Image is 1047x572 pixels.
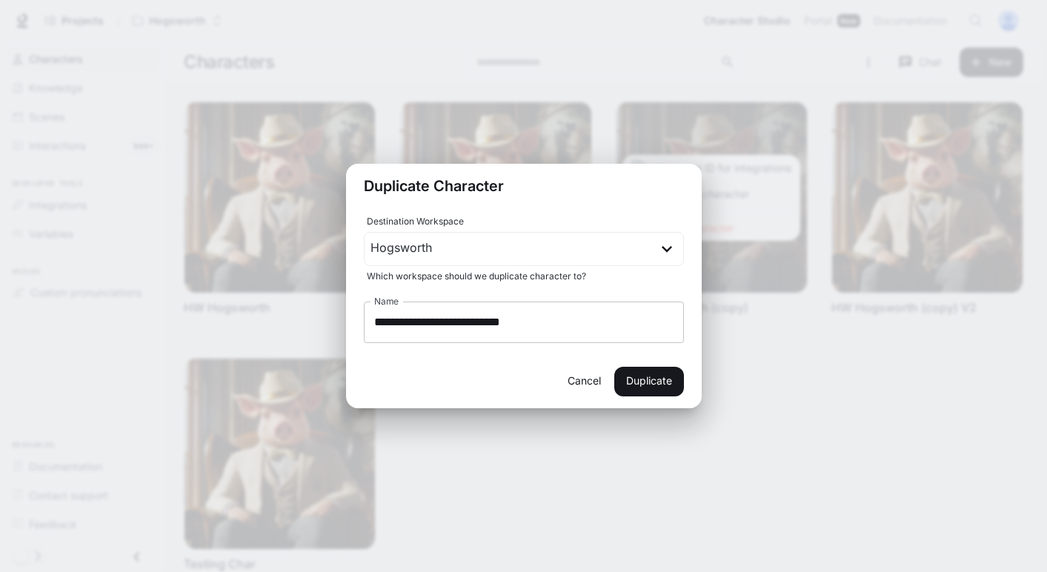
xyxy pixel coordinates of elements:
[370,239,432,259] p: Hogsworth
[614,367,684,396] button: Duplicate
[364,214,684,229] span: Destination Workspace
[364,269,684,284] span: Which workspace should we duplicate character to?
[346,164,702,208] h2: Duplicate Character
[561,367,608,396] button: Cancel
[374,295,399,307] label: Name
